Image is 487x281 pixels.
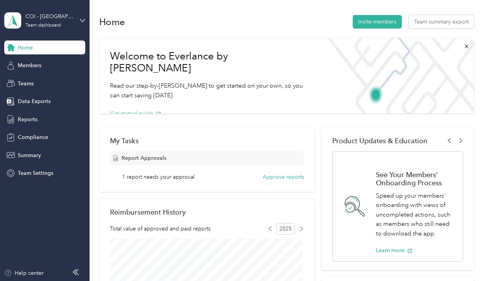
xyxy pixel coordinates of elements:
img: Welcome to everlance [321,38,474,113]
span: Team Settings [18,169,53,177]
div: Team dashboard [25,23,61,28]
span: Report Approvals [122,154,166,162]
div: COI - [GEOGRAPHIC_DATA]/[GEOGRAPHIC_DATA] [25,12,74,20]
button: Approve reports [263,173,304,181]
button: Help center [4,269,44,277]
p: Speed up your members' onboarding with views of uncompleted actions, such as members who still ne... [376,191,454,239]
button: Get started guide [110,110,161,118]
span: Summary [18,151,41,159]
span: 1 report needs your approval [122,173,194,181]
span: Product Updates & Education [332,137,428,145]
span: Reports [18,115,37,124]
span: Compliance [18,133,48,141]
h1: See Your Members' Onboarding Process [376,171,454,187]
h1: Welcome to Everlance by [PERSON_NAME] [110,50,310,74]
span: Data Exports [18,97,51,105]
div: My Tasks [110,137,304,145]
span: Teams [18,80,34,88]
span: Home [18,44,33,52]
iframe: Everlance-gr Chat Button Frame [444,238,487,281]
span: 2025 [276,223,295,235]
button: Invite members [353,15,402,29]
span: Members [18,61,41,69]
h1: Home [99,18,125,26]
span: Total value of approved and paid reports [110,225,211,233]
h2: Reimbursement History [110,208,186,216]
button: Team summary export [409,15,474,29]
button: Learn more [376,246,413,254]
p: Read our step-by-[PERSON_NAME] to get started on your own, so you can start saving [DATE]. [110,81,310,100]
